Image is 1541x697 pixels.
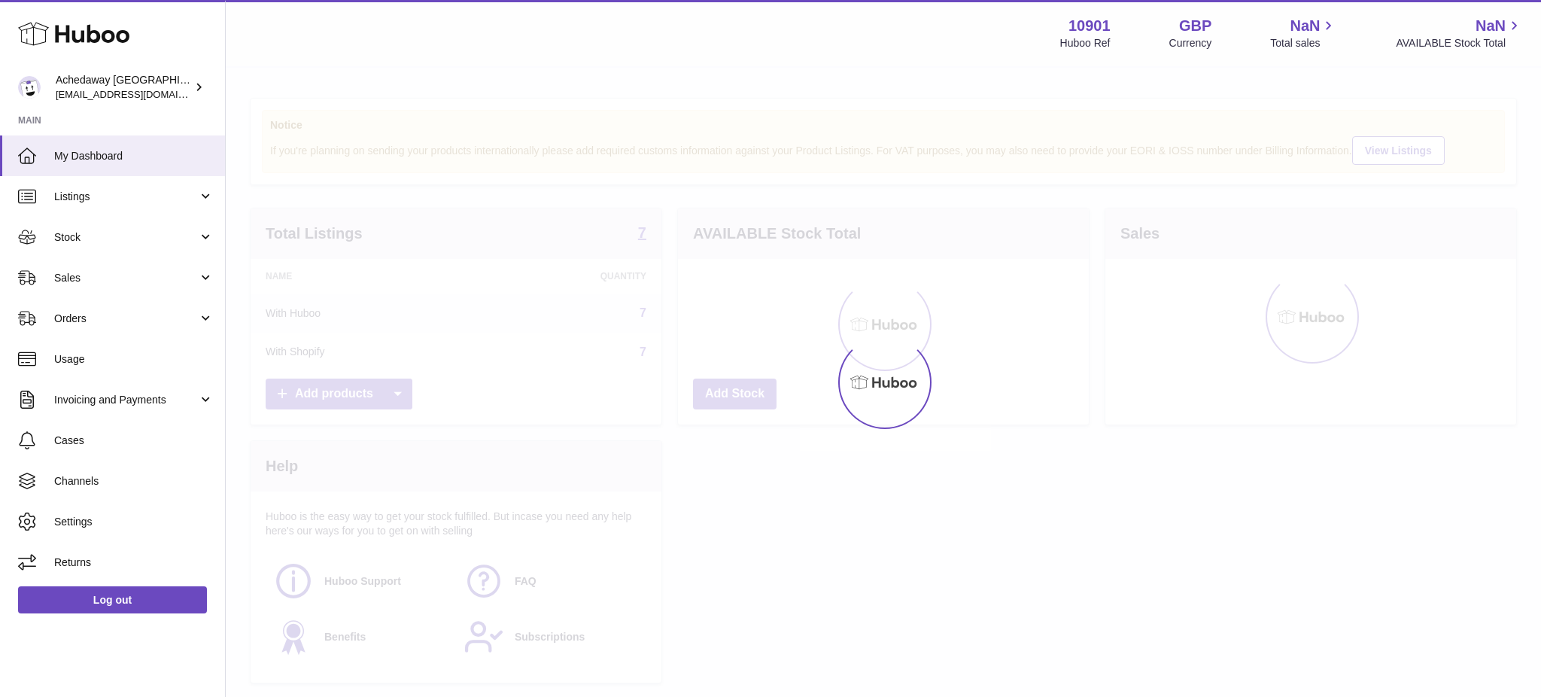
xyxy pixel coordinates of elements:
span: Orders [54,312,198,326]
span: My Dashboard [54,149,214,163]
div: Huboo Ref [1060,36,1111,50]
span: AVAILABLE Stock Total [1396,36,1523,50]
span: Sales [54,271,198,285]
span: Invoicing and Payments [54,393,198,407]
span: NaN [1290,16,1320,36]
span: [EMAIL_ADDRESS][DOMAIN_NAME] [56,88,221,100]
span: Channels [54,474,214,489]
span: NaN [1476,16,1506,36]
a: NaN Total sales [1270,16,1337,50]
a: NaN AVAILABLE Stock Total [1396,16,1523,50]
span: Cases [54,434,214,448]
strong: 10901 [1068,16,1111,36]
a: Log out [18,586,207,613]
span: Returns [54,555,214,570]
div: Currency [1169,36,1212,50]
img: internalAdmin-10901@internal.huboo.com [18,76,41,99]
span: Usage [54,352,214,367]
span: Settings [54,515,214,529]
strong: GBP [1179,16,1211,36]
span: Listings [54,190,198,204]
span: Total sales [1270,36,1337,50]
div: Achedaway [GEOGRAPHIC_DATA] [56,73,191,102]
span: Stock [54,230,198,245]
